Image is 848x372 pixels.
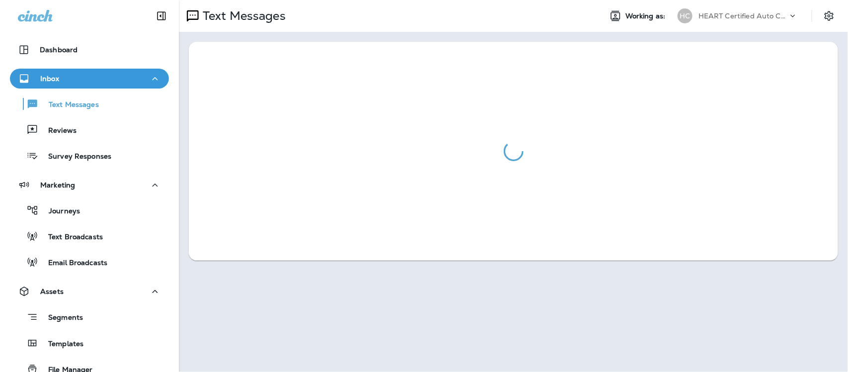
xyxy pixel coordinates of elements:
[40,181,75,189] p: Marketing
[40,75,59,83] p: Inbox
[38,152,111,162] p: Survey Responses
[39,100,99,110] p: Text Messages
[40,287,64,295] p: Assets
[38,126,77,136] p: Reviews
[10,200,169,221] button: Journeys
[10,145,169,166] button: Survey Responses
[10,40,169,60] button: Dashboard
[10,93,169,114] button: Text Messages
[698,12,788,20] p: HEART Certified Auto Care
[148,6,175,26] button: Collapse Sidebar
[625,12,668,20] span: Working as:
[38,233,103,242] p: Text Broadcasts
[678,8,693,23] div: HC
[10,226,169,247] button: Text Broadcasts
[10,306,169,328] button: Segments
[38,259,107,268] p: Email Broadcasts
[39,207,80,216] p: Journeys
[10,333,169,354] button: Templates
[10,281,169,301] button: Assets
[38,340,83,349] p: Templates
[10,252,169,273] button: Email Broadcasts
[10,119,169,140] button: Reviews
[38,313,83,323] p: Segments
[10,69,169,89] button: Inbox
[199,8,286,23] p: Text Messages
[10,175,169,195] button: Marketing
[40,46,77,54] p: Dashboard
[820,7,838,25] button: Settings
